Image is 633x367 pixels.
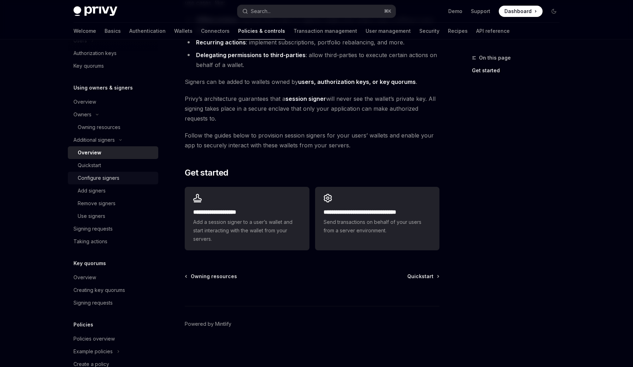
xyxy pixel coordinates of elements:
div: Configure signers [78,174,119,182]
a: Authentication [129,23,166,39]
a: Taking actions [68,235,158,248]
a: Key quorums [68,60,158,72]
a: Signing requests [68,222,158,235]
span: Quickstart [407,273,433,280]
div: Owners [73,110,91,119]
a: API reference [476,23,510,39]
a: Quickstart [68,159,158,172]
a: users, authorization keys, or key quorums [298,78,416,86]
a: **** **** **** *****Add a session signer to a user’s wallet and start interacting with the wallet... [185,187,309,250]
div: Remove signers [78,199,116,208]
strong: Delegating permissions to third-parties [196,51,306,59]
button: Toggle dark mode [548,6,560,17]
a: Powered by Mintlify [185,320,231,328]
div: Taking actions [73,237,107,246]
span: Send transactions on behalf of your users from a server environment. [324,218,431,235]
span: Follow the guides below to provision session signers for your users’ wallets and enable your app ... [185,130,439,150]
a: Creating key quorums [68,284,158,296]
strong: Recurring actions [196,39,246,46]
a: Quickstart [407,273,439,280]
a: Welcome [73,23,96,39]
a: Use signers [68,210,158,222]
a: Transaction management [294,23,357,39]
div: Signing requests [73,225,113,233]
div: Overview [73,98,96,106]
div: Use signers [78,212,105,220]
div: Overview [73,273,96,282]
a: Demo [448,8,462,15]
div: Key quorums [73,62,104,70]
span: On this page [479,54,511,62]
div: Add signers [78,186,106,195]
a: Support [471,8,490,15]
div: Additional signers [73,136,115,144]
div: Creating key quorums [73,286,125,294]
button: Search...⌘K [237,5,396,18]
span: Signers can be added to wallets owned by . [185,77,439,87]
div: Authorization keys [73,49,117,57]
a: Configure signers [68,172,158,184]
a: Policies overview [68,332,158,345]
img: dark logo [73,6,117,16]
span: ⌘ K [384,8,391,14]
a: Owning resources [185,273,237,280]
span: Owning resources [191,273,237,280]
div: Overview [78,148,101,157]
div: Quickstart [78,161,101,170]
span: Privy’s architecture guarantees that a will never see the wallet’s private key. All signing takes... [185,94,439,123]
a: User management [366,23,411,39]
a: Owning resources [68,121,158,134]
span: Dashboard [504,8,532,15]
div: Search... [251,7,271,16]
li: : allow third-parties to execute certain actions on behalf of a wallet. [185,50,439,70]
h5: Key quorums [73,259,106,268]
a: Wallets [174,23,193,39]
div: Signing requests [73,299,113,307]
h5: Policies [73,320,93,329]
div: Example policies [73,347,113,356]
span: Add a session signer to a user’s wallet and start interacting with the wallet from your servers. [193,218,301,243]
a: Remove signers [68,197,158,210]
a: Overview [68,146,158,159]
strong: session signer [285,95,326,102]
a: Security [419,23,439,39]
a: Overview [68,96,158,108]
a: Policies & controls [238,23,285,39]
a: Get started [472,65,565,76]
a: Dashboard [499,6,543,17]
a: Basics [105,23,121,39]
a: Signing requests [68,296,158,309]
span: Get started [185,167,228,178]
li: : implement subscriptions, portfolio rebalancing, and more. [185,37,439,47]
a: Connectors [201,23,230,39]
a: Add signers [68,184,158,197]
div: Policies overview [73,335,115,343]
div: Owning resources [78,123,120,131]
h5: Using owners & signers [73,84,133,92]
a: Overview [68,271,158,284]
a: Authorization keys [68,47,158,60]
a: Recipes [448,23,468,39]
